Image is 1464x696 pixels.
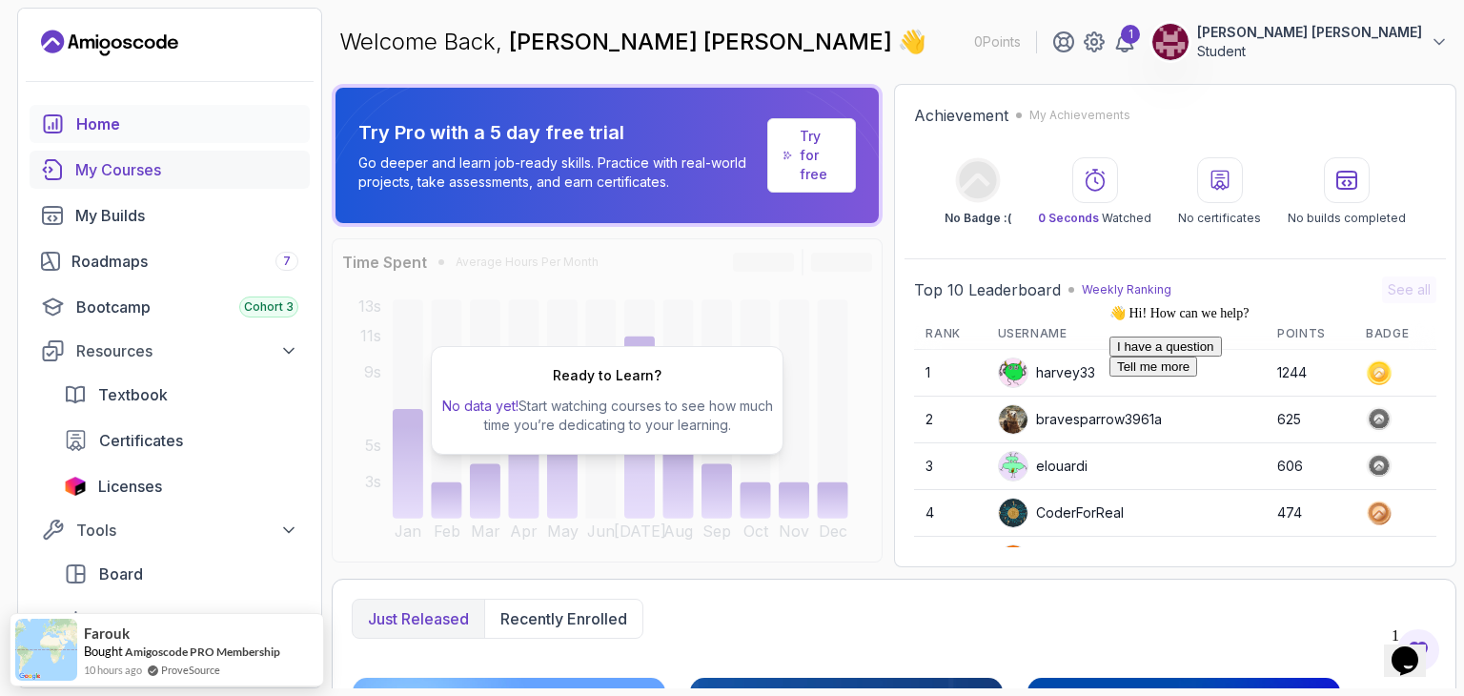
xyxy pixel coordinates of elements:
div: CoderForReal [998,498,1124,528]
td: 2 [914,397,986,443]
th: Rank [914,318,986,350]
span: 7 [283,254,291,269]
td: 3 [914,443,986,490]
a: roadmaps [30,242,310,280]
span: Textbook [98,383,168,406]
button: user profile image[PERSON_NAME] [PERSON_NAME]Student [1151,23,1449,61]
div: 1 [1121,25,1140,44]
button: Resources [30,334,310,368]
p: Weekly Ranking [1082,282,1171,297]
th: Username [986,318,1267,350]
div: harvey33 [998,358,1095,388]
a: Try for free [800,127,840,184]
a: courses [30,151,310,189]
h2: Top 10 Leaderboard [914,278,1061,301]
a: certificates [52,421,310,460]
p: No Badge :( [945,211,1011,226]
button: Just released [353,600,484,638]
a: analytics [52,601,310,639]
p: No builds completed [1288,211,1406,226]
img: user profile image [999,405,1027,434]
span: Analytics [99,608,165,631]
img: user profile image [999,545,1027,574]
h2: Achievement [914,104,1008,127]
a: ProveSource [161,664,220,676]
span: Cohort 3 [244,299,294,315]
td: 5 [914,537,986,583]
img: user profile image [999,499,1027,527]
a: Landing page [41,28,178,58]
div: bravesparrow3961a [998,404,1162,435]
a: Amigoscode PRO Membership [125,645,280,659]
a: licenses [52,467,310,505]
span: Bought [84,644,123,659]
a: home [30,105,310,143]
button: Recently enrolled [484,600,642,638]
p: Go deeper and learn job-ready skills. Practice with real-world projects, take assessments, and ea... [358,154,760,192]
p: Student [1197,42,1422,61]
div: Resources [76,339,298,362]
img: default monster avatar [999,358,1027,387]
h2: Ready to Learn? [553,366,661,385]
span: 0 Seconds [1038,211,1099,225]
td: 1 [914,350,986,397]
div: Bootcamp [76,296,298,318]
p: Welcome Back, [339,27,926,57]
a: board [52,555,310,593]
span: Licenses [98,475,162,498]
img: user profile image [1152,24,1189,60]
span: [PERSON_NAME] [PERSON_NAME] [509,28,898,55]
span: 10 hours ago [84,662,142,678]
p: Watched [1038,211,1151,226]
a: Try for free [767,118,856,193]
div: My Builds [75,204,298,227]
button: Tools [30,513,310,547]
p: 0 Points [974,32,1021,51]
div: Roadmaps [71,250,298,273]
iframe: chat widget [1384,620,1445,677]
p: My Achievements [1029,108,1130,123]
p: No certificates [1178,211,1261,226]
button: See all [1382,276,1436,303]
div: Tools [76,519,298,542]
a: builds [30,196,310,235]
p: Try Pro with a 5 day free trial [358,119,760,146]
td: 4 [914,490,986,537]
button: I have a question [8,39,120,59]
span: Board [99,563,143,585]
img: default monster avatar [999,452,1027,481]
div: 👋 Hi! How can we help?I have a questionTell me more [8,8,351,79]
p: Recently enrolled [500,607,627,630]
p: Start watching courses to see how much time you’re dedicating to your learning. [439,397,775,435]
div: My Courses [75,158,298,181]
button: Tell me more [8,59,95,79]
span: 👋 [898,27,926,57]
div: wildmongoosefb425 [998,544,1166,575]
p: Just released [368,607,469,630]
a: bootcamp [30,288,310,326]
a: 1 [1113,31,1136,53]
img: jetbrains icon [64,477,87,496]
span: Farouk [84,625,130,642]
p: [PERSON_NAME] [PERSON_NAME] [1197,23,1422,42]
a: textbook [52,376,310,414]
img: provesource social proof notification image [15,619,77,681]
span: 👋 Hi! How can we help? [8,9,147,23]
span: Certificates [99,429,183,452]
iframe: chat widget [1102,297,1445,610]
div: elouardi [998,451,1088,481]
span: No data yet! [442,398,518,414]
div: Home [76,113,298,135]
